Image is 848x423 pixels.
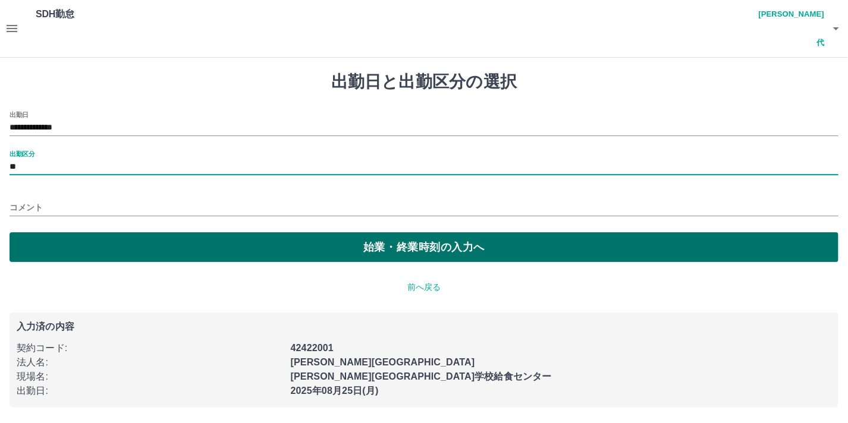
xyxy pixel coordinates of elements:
b: 42422001 [291,343,334,353]
p: 出勤日 : [17,384,284,398]
b: 2025年08月25日(月) [291,386,379,396]
p: 法人名 : [17,355,284,370]
p: 入力済の内容 [17,322,831,332]
h1: 出勤日と出勤区分の選択 [10,72,838,92]
b: [PERSON_NAME][GEOGRAPHIC_DATA]学校給食センター [291,371,552,381]
label: 出勤日 [10,110,29,119]
p: 契約コード : [17,341,284,355]
p: 現場名 : [17,370,284,384]
button: 始業・終業時刻の入力へ [10,232,838,262]
p: 前へ戻る [10,281,838,293]
b: [PERSON_NAME][GEOGRAPHIC_DATA] [291,357,475,367]
label: 出勤区分 [10,149,34,158]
